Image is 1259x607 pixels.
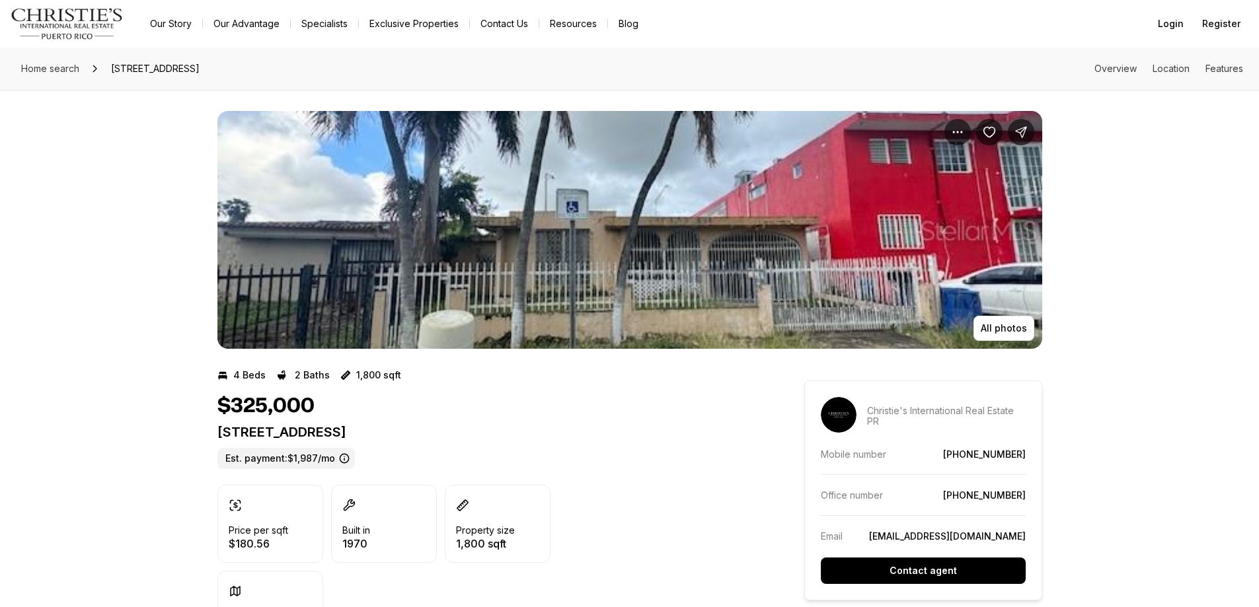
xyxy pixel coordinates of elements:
[973,316,1034,341] button: All photos
[217,111,1042,349] div: Listing Photos
[217,448,355,469] label: Est. payment: $1,987/mo
[356,370,401,380] p: 1,800 sqft
[890,565,957,576] p: Contact agent
[981,323,1027,334] p: All photos
[229,538,288,549] p: $180.56
[139,15,202,33] a: Our Story
[821,448,886,460] p: Mobile number
[11,8,124,40] img: logo
[1150,11,1192,37] button: Login
[16,58,85,79] a: Home search
[342,538,370,549] p: 1970
[291,15,358,33] a: Specialists
[539,15,607,33] a: Resources
[217,424,757,440] p: [STREET_ADDRESS]
[821,489,883,501] p: Office number
[1158,18,1184,29] span: Login
[821,530,843,542] p: Email
[1094,63,1137,74] a: Skip to: Overview
[944,119,971,145] button: Property options
[229,525,288,536] p: Price per sqft
[869,530,1026,542] a: [EMAIL_ADDRESS][DOMAIN_NAME]
[470,15,539,33] button: Contact Us
[608,15,649,33] a: Blog
[1194,11,1248,37] button: Register
[217,111,1042,349] button: View image gallery
[295,370,330,380] p: 2 Baths
[1153,63,1190,74] a: Skip to: Location
[359,15,469,33] a: Exclusive Properties
[821,557,1026,584] button: Contact agent
[1205,63,1243,74] a: Skip to: Features
[217,111,1042,349] li: 1 of 1
[106,58,205,79] span: [STREET_ADDRESS]
[203,15,290,33] a: Our Advantage
[456,525,515,536] p: Property size
[1008,119,1034,145] button: Share Property: 64 SIERRA BAYAMON
[456,538,515,549] p: 1,800 sqft
[976,119,1003,145] button: Save Property: 64 SIERRA BAYAMON
[217,394,315,419] h1: $325,000
[867,406,1026,427] p: Christie's International Real Estate PR
[21,63,79,74] span: Home search
[943,489,1026,501] a: [PHONE_NUMBER]
[1202,18,1240,29] span: Register
[233,370,266,380] p: 4 Beds
[1094,63,1243,74] nav: Page section menu
[943,448,1026,460] a: [PHONE_NUMBER]
[342,525,370,536] p: Built in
